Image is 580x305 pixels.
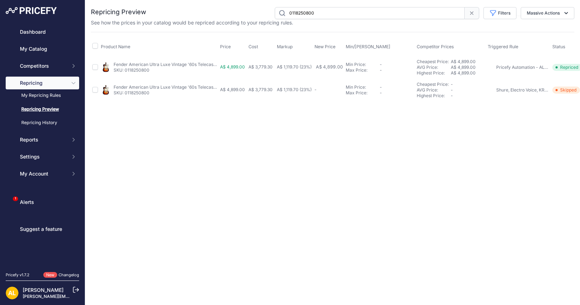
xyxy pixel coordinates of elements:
[20,79,66,87] span: Repricing
[451,70,476,76] span: A$ 4,899.00
[346,84,380,90] div: Min Price:
[380,62,382,67] span: -
[20,170,66,177] span: My Account
[43,272,57,278] span: New
[220,64,245,70] span: A$ 4,899.00
[316,64,343,70] span: A$ 4,899.00
[314,44,335,49] span: New Price
[91,19,293,26] p: See how the prices in your catalog would be repriced according to your repricing rules.
[488,65,549,70] a: Pricefy Automation - ALL BRANDS (Filtered By Tags) - [DATE]
[277,44,293,49] span: Markup
[91,7,146,17] h2: Repricing Preview
[6,103,79,116] a: Repricing Preview
[451,59,476,64] a: A$ 4,899.00
[496,65,549,70] p: Pricefy Automation - ALL BRANDS (Filtered By Tags) - [DATE]
[6,196,79,209] a: Alerts
[114,90,149,95] a: SKU: 0118250800
[451,87,453,93] span: -
[488,87,549,93] a: Shure, Electro Voice, KRK, Pioneer DJ
[417,70,445,76] a: Highest Price:
[417,44,454,49] span: Competitor Prices
[451,82,453,87] span: -
[346,62,380,67] div: Min Price:
[451,93,453,98] span: -
[6,26,79,264] nav: Sidebar
[277,64,312,70] span: A$ 1,119.70 (23%)
[114,67,149,73] a: SKU: 0118250800
[275,7,465,19] input: Search
[277,87,312,92] span: A$ 1,119.70 (23%)
[6,117,79,129] a: Repricing History
[114,84,325,90] a: Fender American Ultra Luxe Vintage '60s Telecaster Custom - Rosewood Fingerboard - 3-Color Sunburst
[6,89,79,102] a: My Repricing Rules
[6,60,79,72] button: Competitors
[521,7,574,19] button: Massive Actions
[346,44,390,49] span: Min/[PERSON_NAME]
[417,87,451,93] div: AVG Price:
[6,133,79,146] button: Reports
[417,82,449,87] a: Cheapest Price:
[20,153,66,160] span: Settings
[496,87,549,93] p: Shure, Electro Voice, KRK, Pioneer DJ
[314,87,317,92] span: -
[417,93,445,98] a: Highest Price:
[346,67,380,73] div: Max Price:
[451,65,485,70] div: A$ 4,899.00
[417,59,449,64] a: Cheapest Price:
[488,44,518,49] span: Triggered Rule
[20,62,66,70] span: Competitors
[380,90,382,95] span: -
[552,44,565,49] span: Status
[6,223,79,235] a: Suggest a feature
[380,84,382,90] span: -
[6,43,79,55] a: My Catalog
[20,136,66,143] span: Reports
[220,44,231,49] span: Price
[346,90,380,96] div: Max Price:
[248,44,258,49] span: Cost
[248,87,273,92] span: A$ 3,779.30
[6,150,79,163] button: Settings
[114,62,325,67] a: Fender American Ultra Luxe Vintage '60s Telecaster Custom - Rosewood Fingerboard - 3-Color Sunburst
[6,7,57,14] img: Pricefy Logo
[6,77,79,89] button: Repricing
[23,294,132,299] a: [PERSON_NAME][EMAIL_ADDRESS][DOMAIN_NAME]
[483,7,516,19] button: Filters
[23,287,64,293] a: [PERSON_NAME]
[552,87,580,94] span: Skipped
[417,65,451,70] div: AVG Price:
[248,64,273,70] span: A$ 3,779.30
[6,167,79,180] button: My Account
[6,26,79,38] a: Dashboard
[6,272,29,278] div: Pricefy v1.7.2
[380,67,382,73] span: -
[59,272,79,277] a: Changelog
[101,44,130,49] span: Product Name
[220,87,245,92] span: A$ 4,899.00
